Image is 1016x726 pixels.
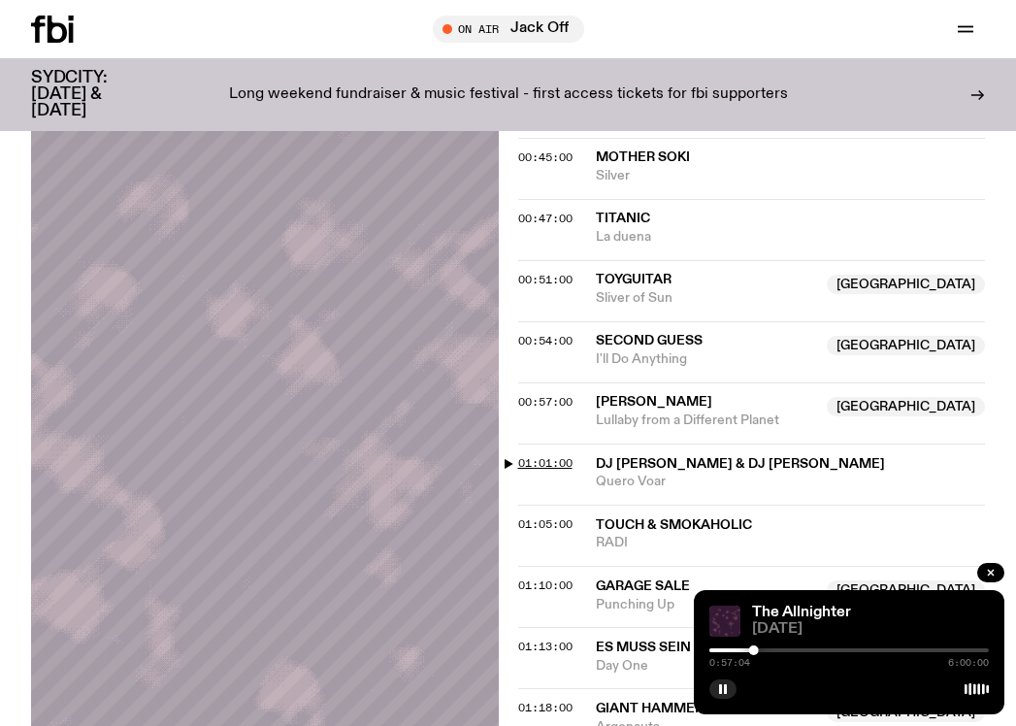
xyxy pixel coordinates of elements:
p: Long weekend fundraiser & music festival - first access tickets for fbi supporters [229,86,788,104]
span: 6:00:00 [948,658,989,668]
span: 01:01:00 [518,455,573,471]
span: RADI [596,534,986,552]
span: Punching Up [596,596,816,614]
span: I'll Do Anything [596,350,816,369]
span: DJ [PERSON_NAME] & DJ [PERSON_NAME] [596,457,885,471]
span: [GEOGRAPHIC_DATA] [827,336,985,355]
h3: SYDCITY: [DATE] & [DATE] [31,70,155,119]
button: 01:18:00 [518,703,573,713]
button: 01:10:00 [518,580,573,591]
span: 01:13:00 [518,639,573,654]
span: Es Muss Sein [596,641,691,654]
span: 00:45:00 [518,149,573,165]
button: On AirJack Off [433,16,584,43]
button: 00:54:00 [518,336,573,346]
button: 01:13:00 [518,642,573,652]
span: toyGuitar [596,273,672,286]
span: 01:05:00 [518,516,573,532]
button: 00:47:00 [518,214,573,224]
span: Sliver of Sun [596,289,816,308]
span: [GEOGRAPHIC_DATA] [827,275,985,294]
span: Mother Soki [596,150,690,164]
span: [GEOGRAPHIC_DATA] [827,580,985,600]
span: Second Guess [596,334,703,347]
span: Day One [596,657,816,676]
span: Giant Hammer [596,702,704,715]
span: 01:10:00 [518,577,573,593]
a: The Allnighter [752,605,851,620]
span: 00:51:00 [518,272,573,287]
button: 00:51:00 [518,275,573,285]
span: [GEOGRAPHIC_DATA] [827,397,985,416]
span: La duena [596,228,986,247]
button: 01:05:00 [518,519,573,530]
span: Garage Sale [596,579,690,593]
span: Lullaby from a Different Planet [596,412,816,430]
span: Silver [596,167,986,185]
button: 00:45:00 [518,152,573,163]
button: 01:01:00 [518,458,573,469]
span: 00:54:00 [518,333,573,348]
span: 01:18:00 [518,700,573,715]
span: Touch & SMOKAHOLIC [596,518,752,532]
button: 00:57:00 [518,397,573,408]
span: Titanic [596,212,650,225]
span: 00:57:00 [518,394,573,410]
span: [DATE] [752,622,989,637]
span: [PERSON_NAME] [596,395,712,409]
span: 00:47:00 [518,211,573,226]
span: Quero Voar [596,473,986,491]
span: 0:57:04 [709,658,750,668]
